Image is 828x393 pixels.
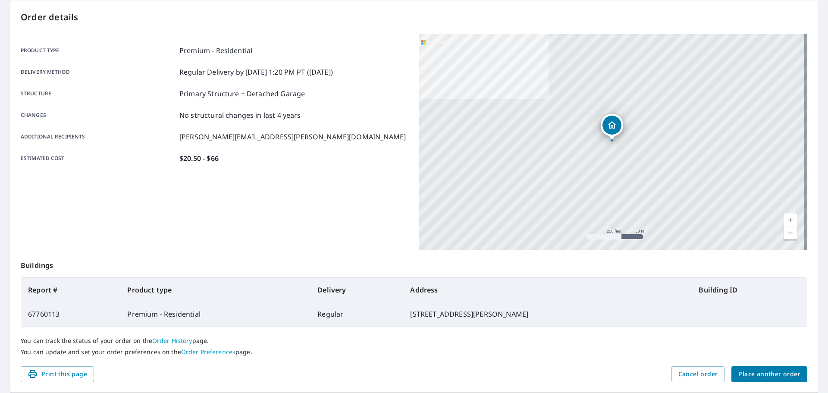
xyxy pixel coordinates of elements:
span: Place another order [738,369,800,380]
p: Primary Structure + Detached Garage [179,88,305,99]
th: Address [403,278,692,302]
p: Product type [21,45,176,56]
p: $20.50 - $66 [179,153,219,163]
td: Regular [310,302,403,326]
a: Current Level 17, Zoom In [784,214,797,226]
p: Estimated cost [21,153,176,163]
p: [PERSON_NAME][EMAIL_ADDRESS][PERSON_NAME][DOMAIN_NAME] [179,132,406,142]
th: Building ID [692,278,807,302]
button: Place another order [731,366,807,382]
th: Product type [120,278,310,302]
p: You can update and set your order preferences on the page. [21,348,807,356]
div: Dropped pin, building 1, Residential property, 420 W Eason St Snow Hill, NC 28580 [601,114,623,141]
p: Changes [21,110,176,120]
span: Print this page [28,369,87,380]
p: Premium - Residential [179,45,252,56]
p: Structure [21,88,176,99]
p: Additional recipients [21,132,176,142]
span: Cancel order [678,369,718,380]
button: Cancel order [671,366,725,382]
a: Order Preferences [181,348,235,356]
td: 67760113 [21,302,120,326]
button: Print this page [21,366,94,382]
p: You can track the status of your order on the page. [21,337,807,345]
td: [STREET_ADDRESS][PERSON_NAME] [403,302,692,326]
p: Order details [21,11,807,24]
td: Premium - Residential [120,302,310,326]
a: Current Level 17, Zoom Out [784,226,797,239]
th: Delivery [310,278,403,302]
p: Delivery method [21,67,176,77]
th: Report # [21,278,120,302]
p: Buildings [21,250,807,277]
p: Regular Delivery by [DATE] 1:20 PM PT ([DATE]) [179,67,333,77]
a: Order History [152,336,192,345]
p: No structural changes in last 4 years [179,110,301,120]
